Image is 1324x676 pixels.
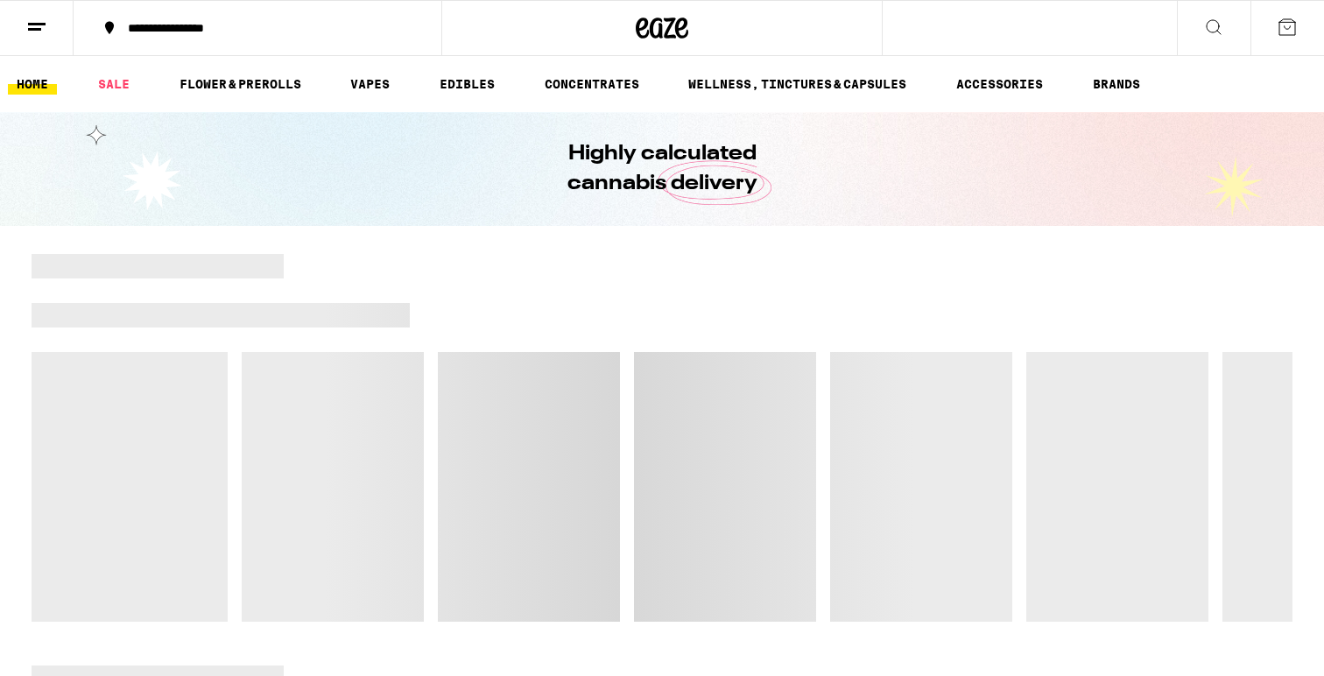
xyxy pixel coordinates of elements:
[431,74,504,95] a: EDIBLES
[947,74,1052,95] a: ACCESSORIES
[536,74,648,95] a: CONCENTRATES
[518,139,806,199] h1: Highly calculated cannabis delivery
[89,74,138,95] a: SALE
[342,74,398,95] a: VAPES
[8,74,57,95] a: HOME
[680,74,915,95] a: WELLNESS, TINCTURES & CAPSULES
[1084,74,1149,95] a: BRANDS
[171,74,310,95] a: FLOWER & PREROLLS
